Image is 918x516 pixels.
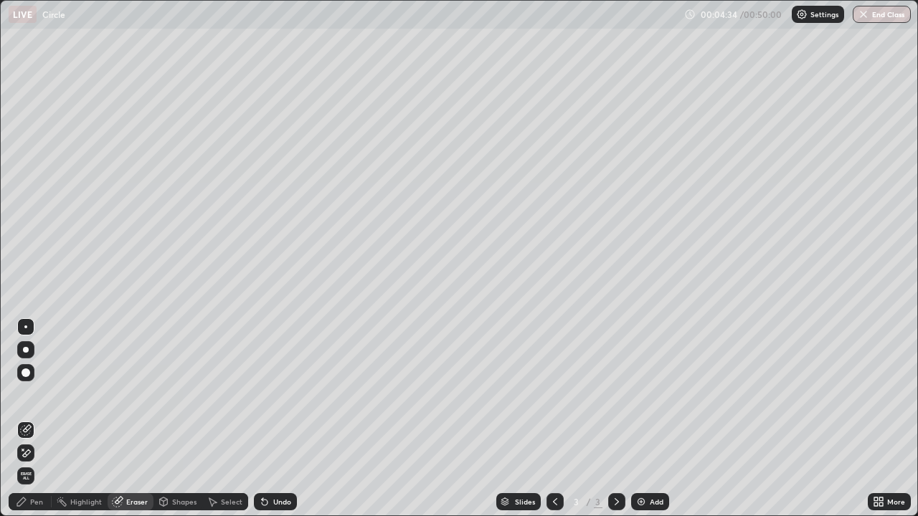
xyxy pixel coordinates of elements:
div: 3 [594,495,602,508]
div: Add [650,498,663,505]
div: / [587,497,591,506]
div: More [887,498,905,505]
p: Settings [810,11,838,18]
span: Erase all [18,472,34,480]
img: class-settings-icons [796,9,808,20]
div: Shapes [172,498,197,505]
img: add-slide-button [635,496,647,507]
div: Slides [515,498,535,505]
div: Pen [30,498,43,505]
img: end-class-cross [858,9,869,20]
div: Eraser [126,498,148,505]
button: End Class [853,6,911,23]
p: LIVE [13,9,32,20]
div: Select [221,498,242,505]
div: Highlight [70,498,102,505]
p: Circle [42,9,65,20]
div: Undo [273,498,291,505]
div: 3 [569,497,584,506]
